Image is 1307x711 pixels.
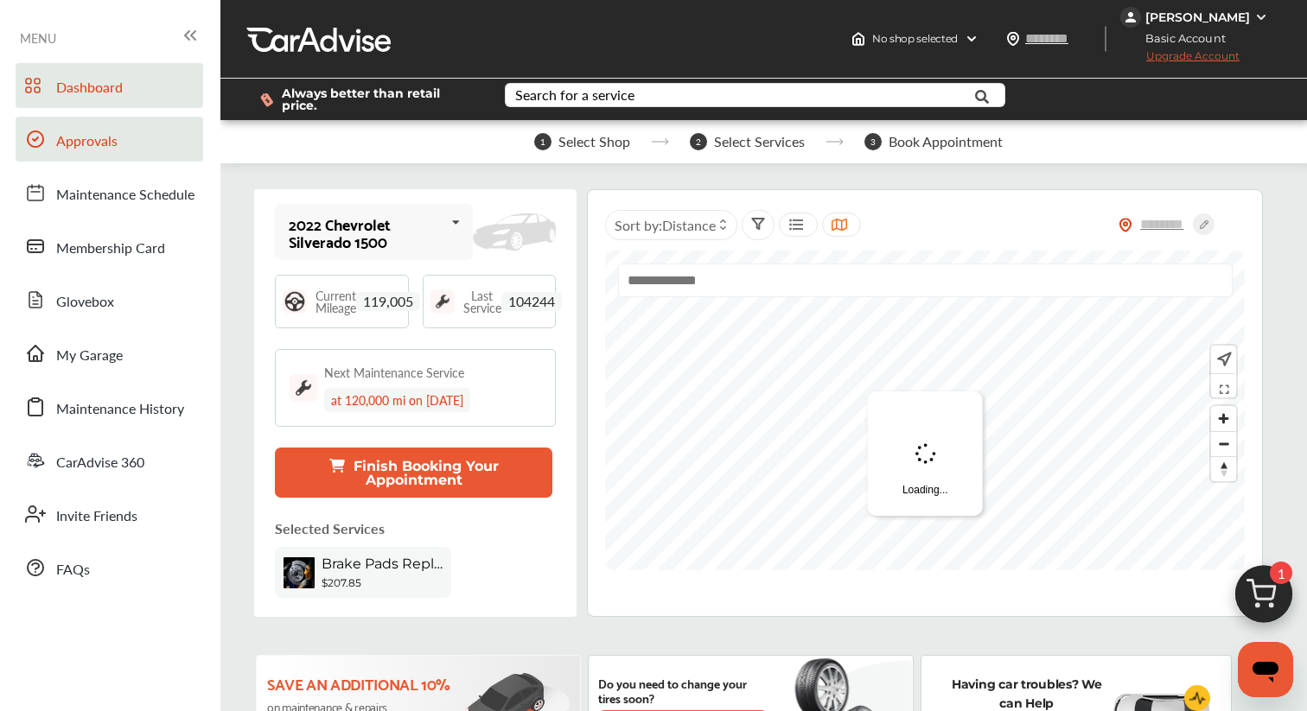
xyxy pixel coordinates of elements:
[501,292,562,311] span: 104244
[275,518,385,538] p: Selected Services
[16,170,203,215] a: Maintenance Schedule
[1145,10,1250,25] div: [PERSON_NAME]
[56,238,165,260] span: Membership Card
[356,292,420,311] span: 119,005
[473,213,556,251] img: placeholder_car.fcab19be.svg
[1214,350,1232,369] img: recenter.ce011a49.svg
[1006,32,1020,46] img: location_vector.a44bc228.svg
[56,291,114,314] span: Glovebox
[1211,431,1236,456] button: Zoom out
[16,117,203,162] a: Approvals
[1122,29,1239,48] span: Basic Account
[16,545,203,590] a: FAQs
[275,448,553,498] button: Finish Booking Your Appointment
[1222,557,1305,640] img: cart_icon.3d0951e8.svg
[56,345,123,367] span: My Garage
[430,289,455,314] img: maintenance_logo
[1238,642,1293,697] iframe: Button to launch messaging window
[1270,562,1292,584] span: 1
[267,674,465,693] p: Save an additional 10%
[864,133,882,150] span: 3
[889,134,1003,149] span: Book Appointment
[1254,10,1268,24] img: WGsFRI8htEPBVLJbROoPRyZpYNWhNONpIPPETTm6eUC0GeLEiAAAAAElFTkSuQmCC
[324,364,464,381] div: Next Maintenance Service
[16,277,203,322] a: Glovebox
[826,138,844,145] img: stepper-arrow.e24c07c6.svg
[322,576,361,589] b: $207.85
[1211,456,1236,481] button: Reset bearing to north
[260,92,273,107] img: dollor_label_vector.a70140d1.svg
[284,557,315,588] img: brake-pads-replacement-thumb.jpg
[16,384,203,429] a: Maintenance History
[463,289,501,314] span: Last Service
[1211,457,1236,481] span: Reset bearing to north
[1211,432,1236,456] span: Zoom out
[56,452,144,474] span: CarAdvise 360
[690,133,707,150] span: 2
[56,184,194,206] span: Maintenance Schedule
[16,492,203,536] a: Invite Friends
[515,88,634,102] div: Search for a service
[1184,685,1210,711] img: cardiogram-logo.18e20815.svg
[965,32,979,46] img: header-down-arrow.9dd2ce7d.svg
[1120,49,1240,71] span: Upgrade Account
[868,391,983,516] div: Loading...
[558,134,630,149] span: Select Shop
[651,138,669,145] img: stepper-arrow.e24c07c6.svg
[1119,218,1132,232] img: location_vector_orange.38f05af8.svg
[290,374,317,402] img: maintenance_logo
[56,130,118,153] span: Approvals
[56,505,137,528] span: Invite Friends
[289,215,444,250] div: 2022 Chevrolet Silverado 1500
[322,555,443,572] span: Brake Pads Replacement - Front
[16,224,203,269] a: Membership Card
[1211,406,1236,431] button: Zoom in
[714,134,805,149] span: Select Services
[56,398,184,421] span: Maintenance History
[316,289,356,314] span: Current Mileage
[598,676,768,705] p: Do you need to change your tires soon?
[16,331,203,376] a: My Garage
[851,32,865,46] img: header-home-logo.8d720a4f.svg
[56,77,123,99] span: Dashboard
[56,559,90,581] span: FAQs
[1105,26,1106,52] img: header-divider.bc55588e.svg
[16,438,203,483] a: CarAdvise 360
[615,215,716,235] span: Sort by :
[283,289,307,314] img: steering_logo
[324,388,470,412] div: at 120,000 mi on [DATE]
[534,133,551,150] span: 1
[1120,7,1141,28] img: jVpblrzwTbfkPYzPPzSLxeg0AAAAASUVORK5CYII=
[16,63,203,108] a: Dashboard
[605,251,1245,570] canvas: Map
[872,32,958,46] span: No shop selected
[282,87,477,111] span: Always better than retail price.
[20,31,56,45] span: MENU
[662,215,716,235] span: Distance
